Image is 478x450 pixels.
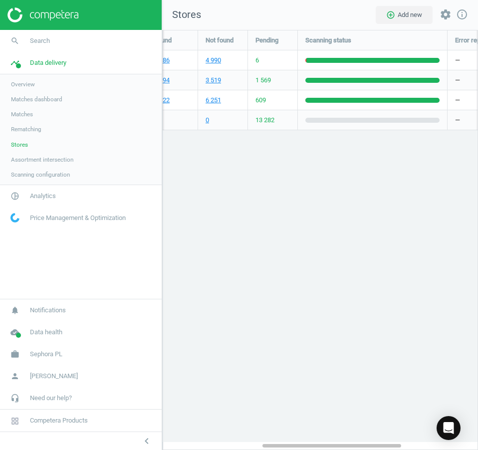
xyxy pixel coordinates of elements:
[5,53,24,72] i: timeline
[30,192,56,201] span: Analytics
[141,435,153,447] i: chevron_left
[456,8,468,21] a: info_outline
[162,8,201,22] span: Stores
[30,328,62,337] span: Data health
[255,96,266,105] span: 609
[456,8,468,20] i: info_outline
[11,80,35,88] span: Overview
[440,8,452,20] i: settings
[30,306,66,315] span: Notifications
[30,416,88,425] span: Competera Products
[11,110,33,118] span: Matches
[11,171,70,179] span: Scanning configuration
[30,36,50,45] span: Search
[386,10,395,19] i: add_circle_outline
[30,394,72,403] span: Need our help?
[206,36,234,45] span: Not found
[11,125,41,133] span: Rematching
[11,156,73,164] span: Assortment intersection
[206,76,221,85] a: 3 519
[206,96,221,105] a: 6 251
[255,76,271,85] span: 1 569
[134,435,159,448] button: chevron_left
[255,36,278,45] span: Pending
[30,58,66,67] span: Data delivery
[437,416,461,440] div: Open Intercom Messenger
[30,372,78,381] span: [PERSON_NAME]
[5,367,24,386] i: person
[30,214,126,223] span: Price Management & Optimization
[5,301,24,320] i: notifications
[11,141,28,149] span: Stores
[255,56,259,65] span: 6
[5,323,24,342] i: cloud_done
[206,56,221,65] a: 4 990
[206,116,209,125] a: 0
[5,345,24,364] i: work
[255,116,274,125] span: 13 282
[435,4,456,25] button: settings
[10,213,19,223] img: wGWNvw8QSZomAAAAABJRU5ErkJggg==
[11,95,62,103] span: Matches dashboard
[376,6,433,24] button: add_circle_outlineAdd new
[5,31,24,50] i: search
[7,7,78,22] img: ajHJNr6hYgQAAAAASUVORK5CYII=
[30,350,62,359] span: Sephora PL
[305,36,351,45] span: Scanning status
[5,187,24,206] i: pie_chart_outlined
[5,389,24,408] i: headset_mic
